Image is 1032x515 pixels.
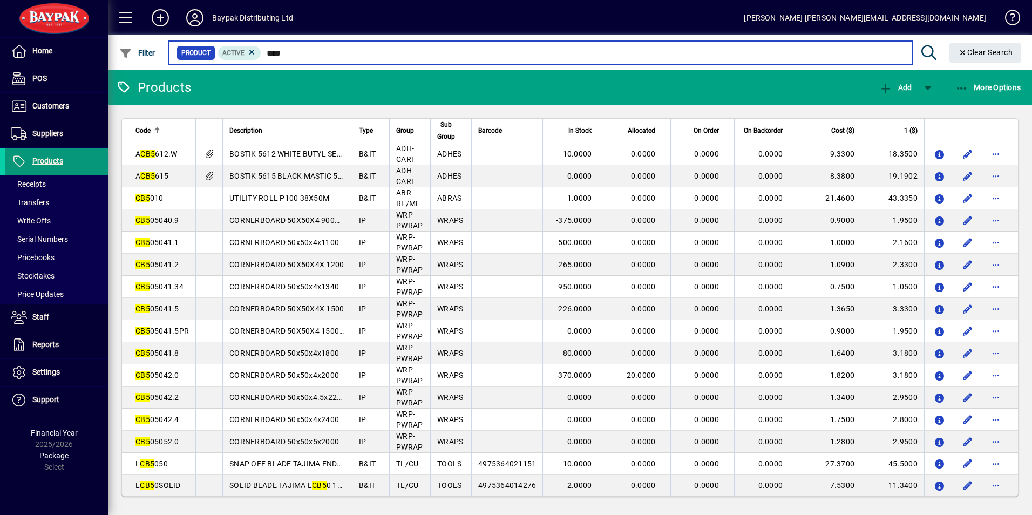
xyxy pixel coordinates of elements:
div: Products [116,79,191,96]
span: 0.0000 [567,415,592,424]
a: Receipts [5,175,108,193]
span: Staff [32,313,49,321]
span: WRAPS [437,437,463,446]
span: CORNERBOARD 50x50x5x2000 [229,437,339,446]
span: CORNERBOARD 50X50X4X 1200 [229,260,344,269]
span: CORNERBOARD 50x50x4x1100 [229,238,339,247]
span: 950.0000 [558,282,592,291]
span: Code [135,125,151,137]
button: Edit [959,167,976,185]
td: 1.9500 [861,320,924,342]
td: 45.5000 [861,453,924,475]
div: Type [359,125,383,137]
span: WRP-PWRAP [396,388,423,407]
span: WRP-PWRAP [396,255,423,274]
em: CB5 [135,304,150,313]
button: Filter [117,43,158,63]
span: 20.0000 [627,371,656,380]
a: Transfers [5,193,108,212]
span: L 0SOLID [135,481,181,490]
button: More options [987,322,1004,340]
span: 0.0000 [694,459,719,468]
a: Suppliers [5,120,108,147]
button: Profile [178,8,212,28]
em: CB5 [312,481,327,490]
a: Knowledge Base [997,2,1019,37]
span: Write Offs [11,216,51,225]
span: 0.0000 [694,216,719,225]
span: 0.0000 [567,327,592,335]
span: Receipts [11,180,46,188]
span: 0.0000 [631,260,656,269]
td: 9.3300 [798,143,861,165]
td: 3.1800 [861,364,924,387]
td: 19.1902 [861,165,924,187]
span: 0.0000 [567,172,592,180]
span: BOSTIK 5615 BLACK MASTIC 520g (10) [229,172,368,180]
span: 0.0000 [758,327,783,335]
td: 27.3700 [798,453,861,475]
div: Sub Group [437,119,465,143]
em: CB5 [135,437,150,446]
td: 0.9000 [798,209,861,232]
span: WRP-PWRAP [396,432,423,451]
span: 0.0000 [631,304,656,313]
span: TOOLS [437,459,461,468]
td: 3.1800 [861,342,924,364]
button: Edit [959,344,976,362]
span: 0.0000 [758,238,783,247]
a: Settings [5,359,108,386]
div: Description [229,125,345,137]
span: 0.0000 [631,282,656,291]
span: Suppliers [32,129,63,138]
span: 05042.2 [135,393,179,402]
span: WRP-PWRAP [396,277,423,296]
span: 265.0000 [558,260,592,269]
em: CB5 [140,150,155,158]
span: 4975364021151 [478,459,536,468]
button: More options [987,455,1004,472]
span: Type [359,125,373,137]
button: Edit [959,234,976,251]
span: WRP-PWRAP [396,321,423,341]
td: 0.9000 [798,320,861,342]
span: IP [359,327,366,335]
td: 1.0500 [861,276,924,298]
span: WRAPS [437,238,463,247]
span: 0.0000 [758,459,783,468]
span: 0.0000 [694,172,719,180]
span: Home [32,46,52,55]
button: Clear [949,43,1022,63]
span: CORNERBOARD 50x50x4x1340 [229,282,339,291]
span: 0.0000 [758,282,783,291]
span: TL/CU [396,459,418,468]
span: IP [359,238,366,247]
a: Reports [5,331,108,358]
span: Serial Numbers [11,235,68,243]
span: 05042.4 [135,415,179,424]
span: BOSTIK 5612 WHITE BUTYL SEALER 450g (10) [229,150,391,158]
button: Edit [959,278,976,295]
span: 1 ($) [904,125,918,137]
td: 21.4600 [798,187,861,209]
em: CB5 [135,415,150,424]
span: 0.0000 [631,327,656,335]
em: CB5 [140,459,154,468]
span: 010 [135,194,164,202]
span: A 612.W [135,150,177,158]
span: 10.0000 [563,459,592,468]
em: CB5 [140,172,155,180]
span: 4975364014276 [478,481,536,490]
td: 1.0000 [798,232,861,254]
em: CB5 [135,327,150,335]
button: More options [987,145,1004,162]
a: Staff [5,304,108,331]
em: CB5 [135,371,150,380]
button: More options [987,234,1004,251]
span: 05042.0 [135,371,179,380]
span: Description [229,125,262,137]
button: Edit [959,212,976,229]
span: 0.0000 [631,238,656,247]
button: Edit [959,411,976,428]
a: Home [5,38,108,65]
